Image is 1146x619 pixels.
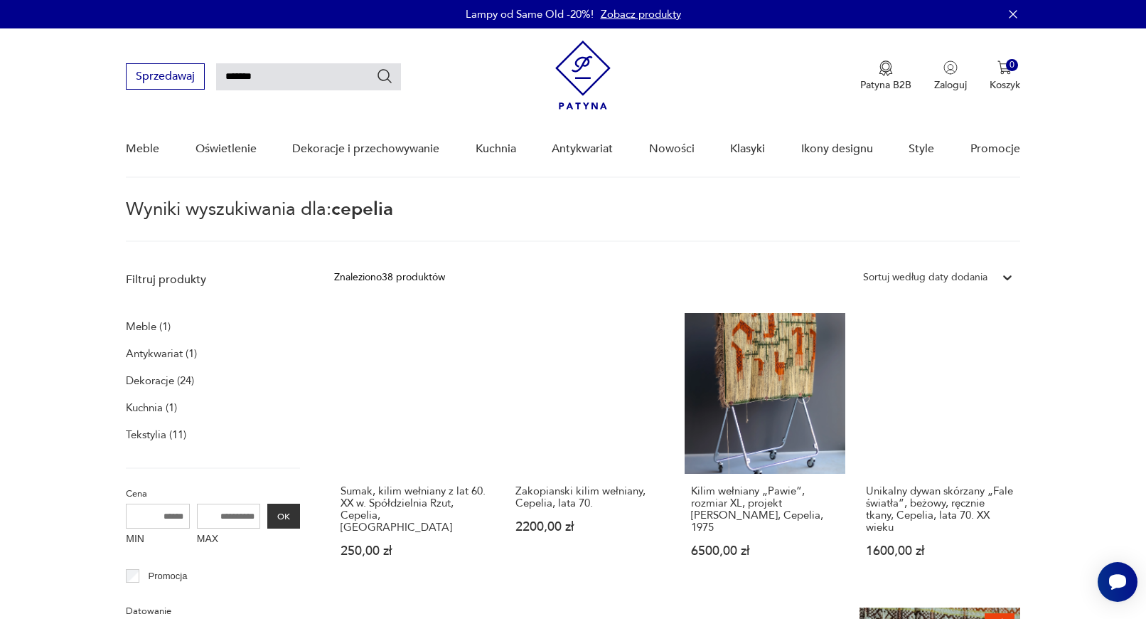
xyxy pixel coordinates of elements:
a: Ikona medaluPatyna B2B [860,60,911,92]
a: Ikony designu [801,122,873,176]
a: Unikalny dywan skórzany „Fale światła”, beżowy, ręcznie tkany, Cepelia, lata 70. XX wiekuUnikalny... [859,313,1020,585]
p: Patyna B2B [860,78,911,92]
a: Zobacz produkty [601,7,681,21]
a: Zakopianski kilim wełniany, Cepelia, lata 70.Zakopianski kilim wełniany, Cepelia, lata 70.2200,00 zł [509,313,670,585]
h3: Kilim wełniany „Pawie”, rozmiar XL, projekt [PERSON_NAME], Cepelia, 1975 [691,485,839,534]
p: Cena [126,486,300,502]
button: OK [267,504,300,529]
button: Sprzedawaj [126,63,205,90]
p: Lampy od Same Old -20%! [466,7,594,21]
p: Filtruj produkty [126,272,300,287]
a: Style [909,122,934,176]
iframe: Smartsupp widget button [1098,562,1137,602]
a: Dekoracje (24) [126,371,194,391]
p: 2200,00 zł [515,521,663,533]
p: Zaloguj [934,78,967,92]
a: Kuchnia [476,122,516,176]
a: Promocje [970,122,1020,176]
div: Sortuj według daty dodania [863,270,987,285]
a: Kuchnia (1) [126,398,177,418]
button: Szukaj [376,68,393,85]
label: MIN [126,529,190,551]
img: Ikonka użytkownika [943,60,958,75]
a: Antykwariat [552,122,613,176]
a: Klasyki [730,122,765,176]
div: Znaleziono 38 produktów [334,270,445,285]
a: Meble [126,122,159,176]
button: Zaloguj [934,60,967,92]
p: Koszyk [990,78,1020,92]
a: Antykwariat (1) [126,344,197,364]
h3: Sumak, kilim wełniany z lat 60. XX w. Spółdzielnia Rzut, Cepelia, [GEOGRAPHIC_DATA] [341,485,488,534]
a: Sprzedawaj [126,73,205,83]
a: Nowości [649,122,695,176]
label: MAX [197,529,261,551]
img: Patyna - sklep z meblami i dekoracjami vintage [555,41,611,110]
p: 1600,00 zł [866,545,1014,557]
h3: Unikalny dywan skórzany „Fale światła”, beżowy, ręcznie tkany, Cepelia, lata 70. XX wieku [866,485,1014,534]
a: Tekstylia (11) [126,425,186,445]
p: Datowanie [126,603,300,619]
a: Kilim wełniany „Pawie”, rozmiar XL, projekt Piotra Grabowskiego, Cepelia, 1975Kilim wełniany „Paw... [685,313,845,585]
button: 0Koszyk [990,60,1020,92]
img: Ikona medalu [879,60,893,76]
a: Oświetlenie [196,122,257,176]
button: Patyna B2B [860,60,911,92]
p: Wyniki wyszukiwania dla: [126,201,1019,242]
span: cepelia [331,196,393,222]
p: 6500,00 zł [691,545,839,557]
p: 250,00 zł [341,545,488,557]
a: Sumak, kilim wełniany z lat 60. XX w. Spółdzielnia Rzut, Cepelia, PRLSumak, kilim wełniany z lat ... [334,313,495,585]
img: Ikona koszyka [997,60,1012,75]
h3: Zakopianski kilim wełniany, Cepelia, lata 70. [515,485,663,509]
a: Meble (1) [126,317,171,337]
a: Dekoracje i przechowywanie [292,122,439,176]
p: Promocja [149,568,188,584]
div: 0 [1006,59,1018,71]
